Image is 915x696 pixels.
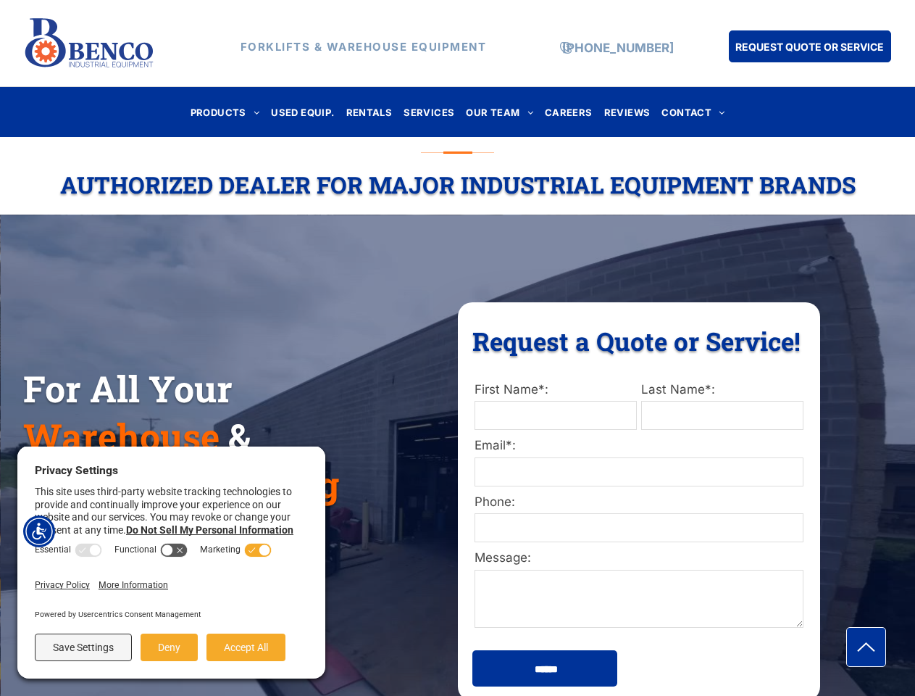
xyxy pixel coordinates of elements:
span: Warehouse [23,413,220,460]
strong: FORKLIFTS & WAREHOUSE EQUIPMENT [241,40,487,54]
a: CONTACT [656,102,730,122]
div: Accessibility Menu [23,515,55,547]
span: Authorized Dealer For Major Industrial Equipment Brands [60,169,856,200]
a: CAREERS [539,102,598,122]
a: USED EQUIP. [265,102,340,122]
label: Message: [475,549,803,568]
a: SERVICES [398,102,460,122]
span: & [228,413,251,460]
a: REVIEWS [598,102,656,122]
span: REQUEST QUOTE OR SERVICE [735,33,884,60]
a: REQUEST QUOTE OR SERVICE [729,30,891,62]
label: Email*: [475,436,803,455]
span: Material Handling [23,460,339,508]
span: For All Your [23,365,233,413]
a: OUR TEAM [460,102,539,122]
label: First Name*: [475,381,637,399]
a: RENTALS [340,102,398,122]
a: PRODUCTS [185,102,266,122]
label: Last Name*: [641,381,803,399]
a: [PHONE_NUMBER] [562,41,674,55]
span: Request a Quote or Service! [472,324,801,357]
label: Phone: [475,493,803,512]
